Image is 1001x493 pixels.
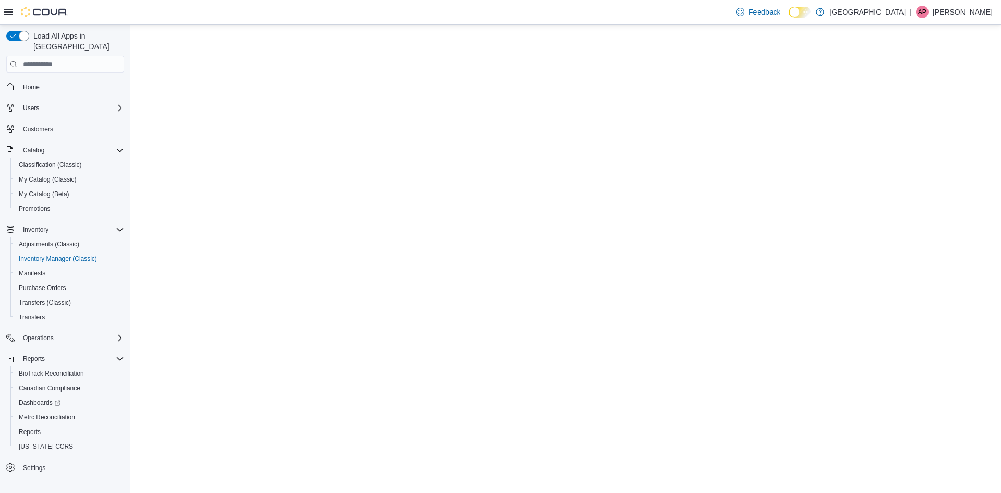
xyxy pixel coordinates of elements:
a: Reports [15,426,45,438]
a: My Catalog (Classic) [15,173,81,186]
a: My Catalog (Beta) [15,188,74,200]
button: Operations [2,331,128,345]
span: My Catalog (Beta) [19,190,69,198]
span: Adjustments (Classic) [15,238,124,250]
p: [PERSON_NAME] [933,6,993,18]
a: Feedback [732,2,785,22]
button: Purchase Orders [10,281,128,295]
a: Settings [19,462,50,474]
a: Purchase Orders [15,282,70,294]
span: Metrc Reconciliation [19,413,75,422]
button: Metrc Reconciliation [10,410,128,425]
p: | [910,6,912,18]
span: AP [918,6,926,18]
span: Inventory Manager (Classic) [19,255,97,263]
button: Transfers (Classic) [10,295,128,310]
button: Customers [2,122,128,137]
button: Promotions [10,201,128,216]
span: Manifests [19,269,45,278]
img: Cova [21,7,68,17]
a: [US_STATE] CCRS [15,440,77,453]
span: Home [19,80,124,93]
button: Catalog [2,143,128,158]
span: [US_STATE] CCRS [19,442,73,451]
a: Home [19,81,44,93]
a: Customers [19,123,57,136]
span: Inventory Manager (Classic) [15,252,124,265]
span: Dashboards [19,399,60,407]
span: Reports [23,355,45,363]
a: Dashboards [15,396,65,409]
a: Classification (Classic) [15,159,86,171]
button: [US_STATE] CCRS [10,439,128,454]
span: Canadian Compliance [19,384,80,392]
a: Adjustments (Classic) [15,238,83,250]
span: Transfers [19,313,45,321]
span: Operations [23,334,54,342]
span: Purchase Orders [19,284,66,292]
button: Operations [19,332,58,344]
a: Canadian Compliance [15,382,84,394]
a: Manifests [15,267,50,280]
button: Inventory [2,222,128,237]
span: Dashboards [15,396,124,409]
button: BioTrack Reconciliation [10,366,128,381]
span: Feedback [749,7,780,17]
span: Manifests [15,267,124,280]
span: Canadian Compliance [15,382,124,394]
span: Inventory [19,223,124,236]
span: Transfers (Classic) [19,298,71,307]
span: Settings [19,461,124,474]
button: Reports [2,352,128,366]
span: Load All Apps in [GEOGRAPHIC_DATA] [29,31,124,52]
a: Metrc Reconciliation [15,411,79,424]
span: Customers [19,123,124,136]
span: Home [23,83,40,91]
button: Home [2,79,128,94]
button: Reports [19,353,49,365]
button: Adjustments (Classic) [10,237,128,251]
span: BioTrack Reconciliation [15,367,124,380]
span: Catalog [19,144,124,157]
span: Classification (Classic) [15,159,124,171]
span: Reports [19,353,124,365]
span: Washington CCRS [15,440,124,453]
span: Settings [23,464,45,472]
button: Canadian Compliance [10,381,128,395]
span: Adjustments (Classic) [19,240,79,248]
span: Metrc Reconciliation [15,411,124,424]
button: Manifests [10,266,128,281]
span: My Catalog (Classic) [15,173,124,186]
input: Dark Mode [789,7,811,18]
span: BioTrack Reconciliation [19,369,84,378]
p: [GEOGRAPHIC_DATA] [829,6,906,18]
a: Dashboards [10,395,128,410]
a: Promotions [15,202,55,215]
span: Users [19,102,124,114]
div: Alyssa Poage [916,6,929,18]
span: My Catalog (Classic) [19,175,77,184]
span: Users [23,104,39,112]
a: BioTrack Reconciliation [15,367,88,380]
button: Inventory Manager (Classic) [10,251,128,266]
button: My Catalog (Classic) [10,172,128,187]
span: Purchase Orders [15,282,124,294]
button: Inventory [19,223,53,236]
span: Catalog [23,146,44,154]
span: Classification (Classic) [19,161,82,169]
button: Transfers [10,310,128,324]
span: Transfers (Classic) [15,296,124,309]
span: My Catalog (Beta) [15,188,124,200]
span: Transfers [15,311,124,323]
span: Promotions [19,205,51,213]
button: Settings [2,460,128,475]
span: Operations [19,332,124,344]
button: Reports [10,425,128,439]
a: Transfers [15,311,49,323]
span: Reports [15,426,124,438]
span: Reports [19,428,41,436]
button: Users [19,102,43,114]
span: Inventory [23,225,48,234]
button: Users [2,101,128,115]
